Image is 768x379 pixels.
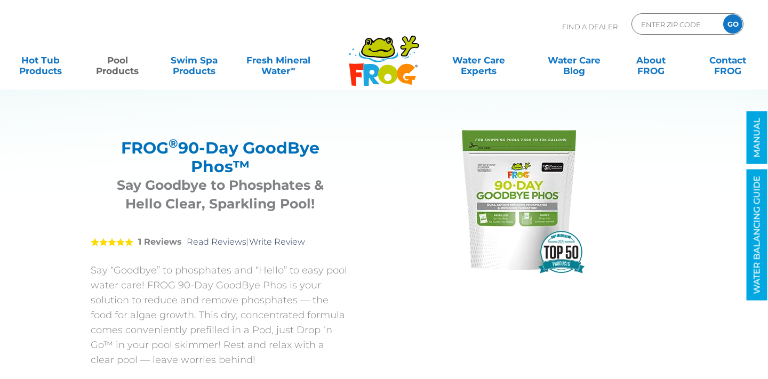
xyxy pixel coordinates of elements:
p: Say “Goodbye” to phosphates and “Hello” to easy pool water care! FROG 90-Day GoodBye Phos is your... [91,263,349,367]
a: PoolProducts [87,50,147,71]
sup: ∞ [290,64,295,72]
a: Fresh MineralWater∞ [241,50,316,71]
a: Hot TubProducts [11,50,70,71]
img: Frog Products Logo [343,21,425,86]
a: WATER BALANCING GUIDE [747,170,767,301]
a: AboutFROG [621,50,681,71]
a: MANUAL [747,111,767,164]
h2: FROG 90-Day GoodBye Phos™ [104,139,336,176]
a: Water CareExperts [430,50,527,71]
a: Swim SpaProducts [164,50,224,71]
strong: 1 Reviews [138,237,182,247]
a: Water CareBlog [544,50,604,71]
span: 5 [91,238,133,246]
a: Read Reviews [187,237,246,247]
sup: ® [169,136,178,151]
a: ContactFROG [698,50,757,71]
input: GO [723,14,742,34]
h3: Say Goodbye to Phosphates & Hello Clear, Sparkling Pool! [104,176,336,213]
div: | [91,221,349,263]
p: Find A Dealer [562,13,618,40]
a: Write Review [249,237,305,247]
